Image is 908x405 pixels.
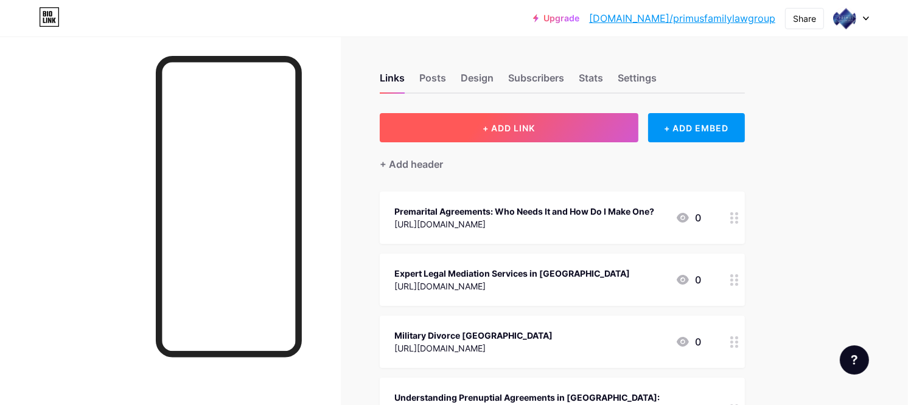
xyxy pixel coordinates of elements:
[34,19,60,29] div: v 4.0.25
[579,71,603,92] div: Stats
[793,12,816,25] div: Share
[394,329,553,342] div: Military Divorce [GEOGRAPHIC_DATA]
[394,218,654,230] div: [URL][DOMAIN_NAME]
[648,113,745,142] div: + ADD EMBED
[19,32,29,41] img: website_grey.svg
[676,272,701,287] div: 0
[394,280,630,292] div: [URL][DOMAIN_NAME]
[508,71,564,92] div: Subscribers
[19,19,29,29] img: logo_orange.svg
[394,267,630,280] div: Expert Legal Mediation Services in [GEOGRAPHIC_DATA]
[32,32,134,41] div: Domain: [DOMAIN_NAME]
[589,11,775,26] a: [DOMAIN_NAME]/primusfamilylawgroup
[46,72,109,80] div: Domain Overview
[533,13,579,23] a: Upgrade
[380,113,638,142] button: + ADD LINK
[380,71,405,92] div: Links
[394,205,654,218] div: Premarital Agreements: Who Needs It and How Do I Make One?
[394,342,553,355] div: [URL][DOMAIN_NAME]
[121,71,131,80] img: tab_keywords_by_traffic_grey.svg
[618,71,657,92] div: Settings
[380,157,443,171] div: + Add header
[134,72,205,80] div: Keywords by Traffic
[676,334,701,349] div: 0
[419,71,446,92] div: Posts
[676,210,701,225] div: 0
[833,7,856,30] img: primusfamilylawgroup
[33,71,43,80] img: tab_domain_overview_orange.svg
[461,71,494,92] div: Design
[483,123,535,133] span: + ADD LINK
